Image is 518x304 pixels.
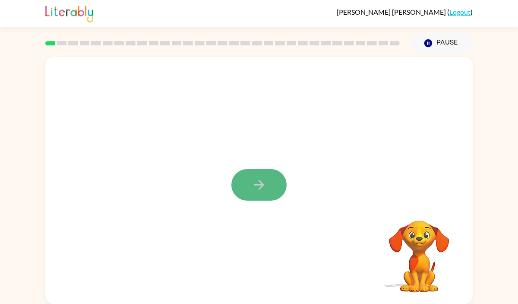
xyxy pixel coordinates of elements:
[410,33,473,53] button: Pause
[45,3,93,22] img: Literably
[337,8,473,16] div: ( )
[376,207,462,294] video: Your browser must support playing .mp4 files to use Literably. Please try using another browser.
[337,8,447,16] span: [PERSON_NAME] [PERSON_NAME]
[449,8,471,16] a: Logout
